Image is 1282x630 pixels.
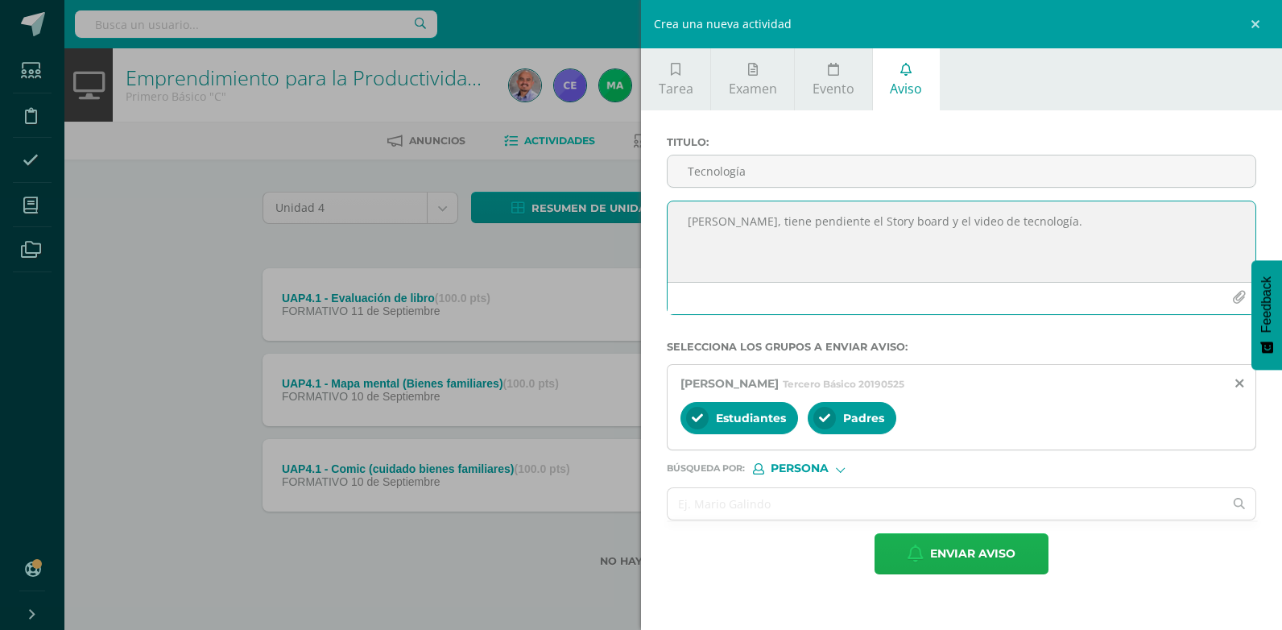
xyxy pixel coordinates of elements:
[641,48,710,110] a: Tarea
[668,488,1223,520] input: Ej. Mario Galindo
[930,534,1015,574] span: Enviar aviso
[1251,260,1282,370] button: Feedback - Mostrar encuesta
[729,80,777,97] span: Examen
[795,48,871,110] a: Evento
[875,533,1048,574] button: Enviar aviso
[813,80,854,97] span: Evento
[680,376,779,391] span: [PERSON_NAME]
[1259,276,1274,333] span: Feedback
[873,48,940,110] a: Aviso
[890,80,922,97] span: Aviso
[668,155,1255,187] input: Titulo
[843,411,884,425] span: Padres
[667,464,745,473] span: Búsqueda por :
[667,341,1256,353] label: Selecciona los grupos a enviar aviso :
[771,464,829,473] span: Persona
[711,48,794,110] a: Examen
[668,201,1255,282] textarea: [PERSON_NAME], tiene pendiente el Story board y el video de tecnología.
[753,463,874,475] div: [object Object]
[716,411,786,425] span: Estudiantes
[659,80,693,97] span: Tarea
[783,378,904,390] span: Tercero Básico 20190525
[667,136,1256,148] label: Titulo :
